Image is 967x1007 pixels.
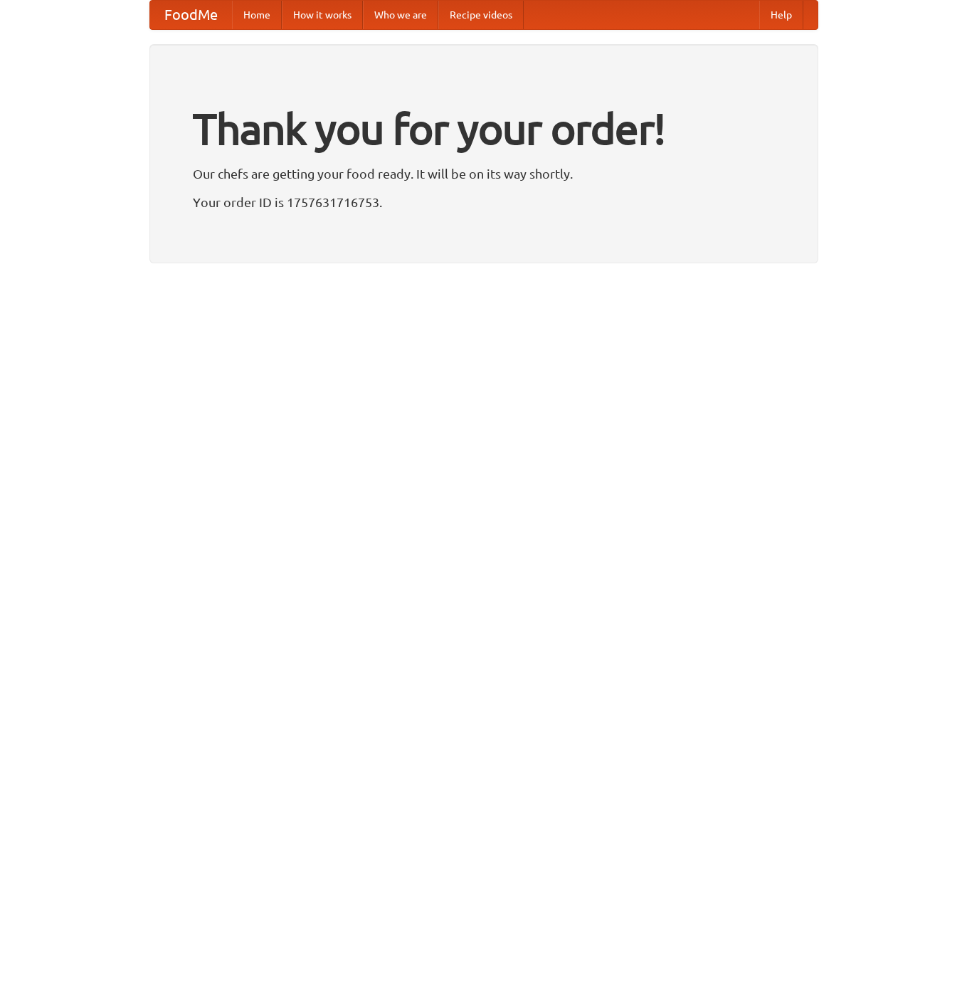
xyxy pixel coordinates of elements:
p: Our chefs are getting your food ready. It will be on its way shortly. [193,163,775,184]
a: Home [232,1,282,29]
a: Who we are [363,1,438,29]
a: Recipe videos [438,1,524,29]
a: Help [759,1,803,29]
h1: Thank you for your order! [193,95,775,163]
a: How it works [282,1,363,29]
p: Your order ID is 1757631716753. [193,191,775,213]
a: FoodMe [150,1,232,29]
